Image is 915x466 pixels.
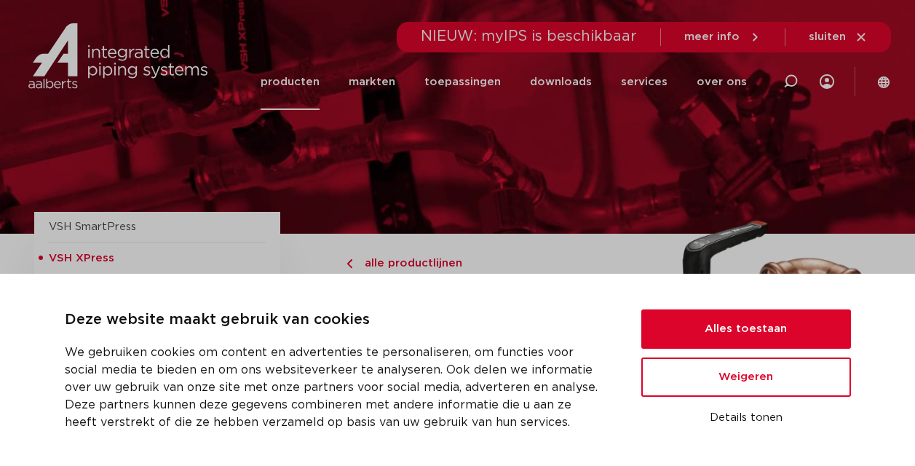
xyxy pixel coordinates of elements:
p: We gebruiken cookies om content en advertenties te personaliseren, om functies voor social media ... [65,344,606,431]
a: toepassingen [424,54,501,110]
nav: Menu [261,54,747,110]
p: Deze website maakt gebruik van cookies [65,309,606,332]
span: NIEUW: myIPS is beschikbaar [421,29,637,44]
a: meer info [684,31,761,44]
a: over ons [697,54,747,110]
img: chevron-right.svg [346,259,352,269]
a: alle productlijnen [346,255,610,272]
a: markten [349,54,395,110]
a: VSH SmartPress [49,221,136,232]
a: producten [261,54,320,110]
button: Weigeren [641,358,851,397]
button: Details tonen [641,406,851,430]
a: downloads [530,54,592,110]
span: meer info [684,31,740,42]
span: sluiten [809,31,846,42]
span: VSH XPress [49,253,114,264]
span: alle productlijnen [356,258,462,269]
button: Alles toestaan [641,309,851,349]
a: sluiten [809,31,868,44]
a: services [621,54,668,110]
